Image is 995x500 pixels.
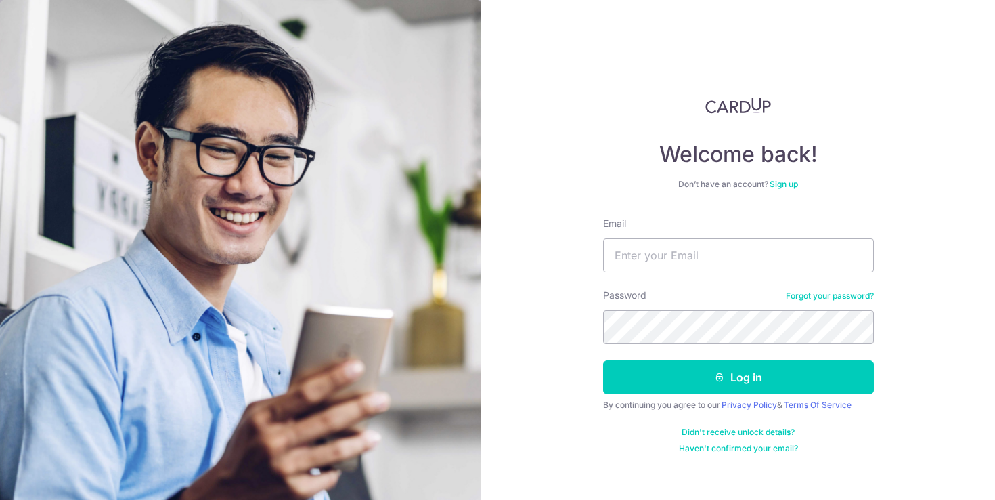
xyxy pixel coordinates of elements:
[603,400,874,411] div: By continuing you agree to our &
[722,400,777,410] a: Privacy Policy
[770,179,798,189] a: Sign up
[603,179,874,190] div: Don’t have an account?
[705,98,772,114] img: CardUp Logo
[603,238,874,272] input: Enter your Email
[603,289,646,302] label: Password
[603,141,874,168] h4: Welcome back!
[603,217,626,230] label: Email
[786,291,874,301] a: Forgot your password?
[784,400,852,410] a: Terms Of Service
[682,427,795,438] a: Didn't receive unlock details?
[679,443,798,454] a: Haven't confirmed your email?
[603,360,874,394] button: Log in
